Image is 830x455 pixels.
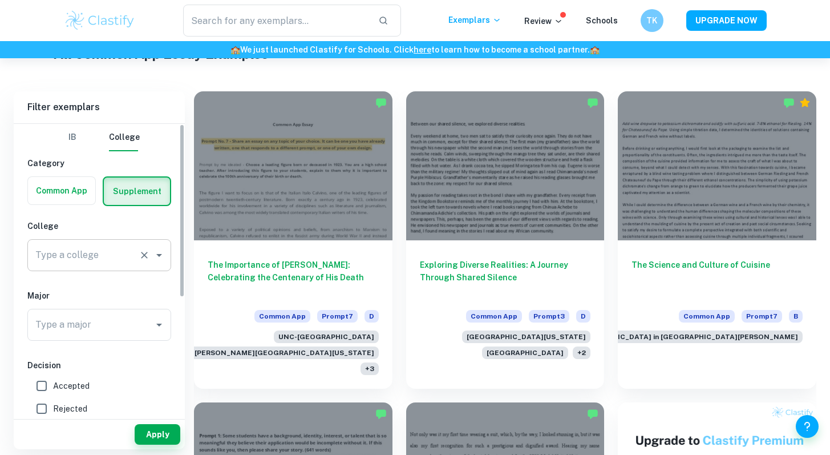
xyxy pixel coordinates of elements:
h6: We just launched Clastify for Schools. Click to learn how to become a school partner. [2,43,828,56]
button: Help and Feedback [796,415,819,438]
div: Filter type choice [59,124,140,151]
span: [PERSON_NAME][GEOGRAPHIC_DATA][US_STATE] [190,347,379,359]
span: B [789,310,803,323]
p: Exemplars [448,14,501,26]
span: [GEOGRAPHIC_DATA][US_STATE] [462,331,590,343]
img: Marked [587,97,598,108]
button: Common App [28,177,95,204]
img: Marked [587,408,598,420]
button: Open [151,247,167,263]
a: Schools [586,16,618,25]
h6: Filter exemplars [14,91,185,123]
h6: TK [645,14,658,27]
span: + 2 [573,347,590,359]
span: Common App [254,310,310,323]
span: 🏫 [590,45,600,54]
a: The Importance of [PERSON_NAME]: Celebrating the Centenary of His DeathCommon AppPrompt7DUNC-[GEO... [194,91,392,389]
span: UNC-[GEOGRAPHIC_DATA] [274,331,379,343]
span: Prompt 7 [742,310,782,323]
button: Supplement [104,178,170,205]
a: here [414,45,431,54]
input: Search for any exemplars... [183,5,370,37]
button: Apply [135,424,180,445]
div: Premium [799,97,811,108]
img: Clastify logo [64,9,136,32]
span: Rejected [53,402,87,415]
h6: Decision [27,359,171,372]
a: The Science and Culture of CuisineCommon AppPrompt7B[US_STATE][GEOGRAPHIC_DATA] in [GEOGRAPHIC_DA... [618,91,816,389]
span: Prompt 7 [317,310,358,323]
span: Common App [466,310,522,323]
span: D [365,310,379,323]
span: 🏫 [230,45,240,54]
button: College [109,124,140,151]
button: Open [151,317,167,333]
img: Marked [783,97,795,108]
button: Clear [136,247,152,263]
p: Review [524,15,563,27]
button: UPGRADE NOW [686,10,767,31]
span: Common App [679,310,735,323]
button: TK [641,9,663,32]
img: Marked [375,408,387,420]
h6: The Importance of [PERSON_NAME]: Celebrating the Centenary of His Death [208,259,379,296]
span: [GEOGRAPHIC_DATA] [482,347,568,359]
h6: Major [27,289,171,302]
span: [US_STATE][GEOGRAPHIC_DATA] in [GEOGRAPHIC_DATA][PERSON_NAME] [528,331,803,343]
button: IB [59,124,86,151]
span: Prompt 3 [529,310,569,323]
span: D [576,310,590,323]
span: + 3 [361,363,379,375]
span: Accepted [53,380,90,392]
h6: Exploring Diverse Realities: A Journey Through Shared Silence [420,259,591,296]
img: Marked [375,97,387,108]
h6: The Science and Culture of Cuisine [631,259,803,296]
a: Exploring Diverse Realities: A Journey Through Shared SilenceCommon AppPrompt3D[GEOGRAPHIC_DATA][... [406,91,605,389]
h6: Category [27,157,171,170]
h6: College [27,220,171,232]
